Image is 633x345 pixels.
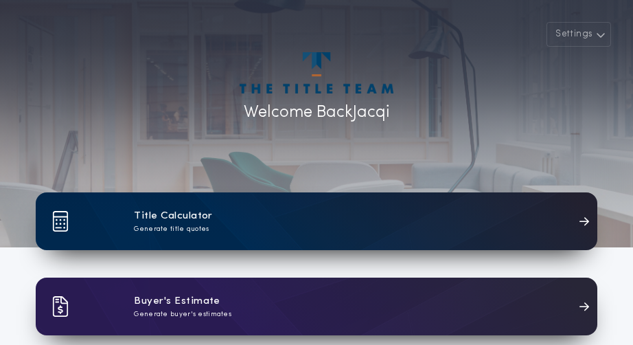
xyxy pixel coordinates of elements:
h1: Buyer's Estimate [134,293,220,309]
button: Settings [546,22,611,47]
p: Generate buyer's estimates [134,309,231,320]
img: account-logo [240,52,393,93]
p: Welcome Back Jacqi [244,100,389,125]
a: card iconBuyer's EstimateGenerate buyer's estimates [36,278,597,335]
p: Generate title quotes [134,224,209,234]
a: card iconTitle CalculatorGenerate title quotes [36,192,597,250]
img: card icon [52,296,69,317]
h1: Title Calculator [134,208,212,224]
img: card icon [52,211,69,232]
